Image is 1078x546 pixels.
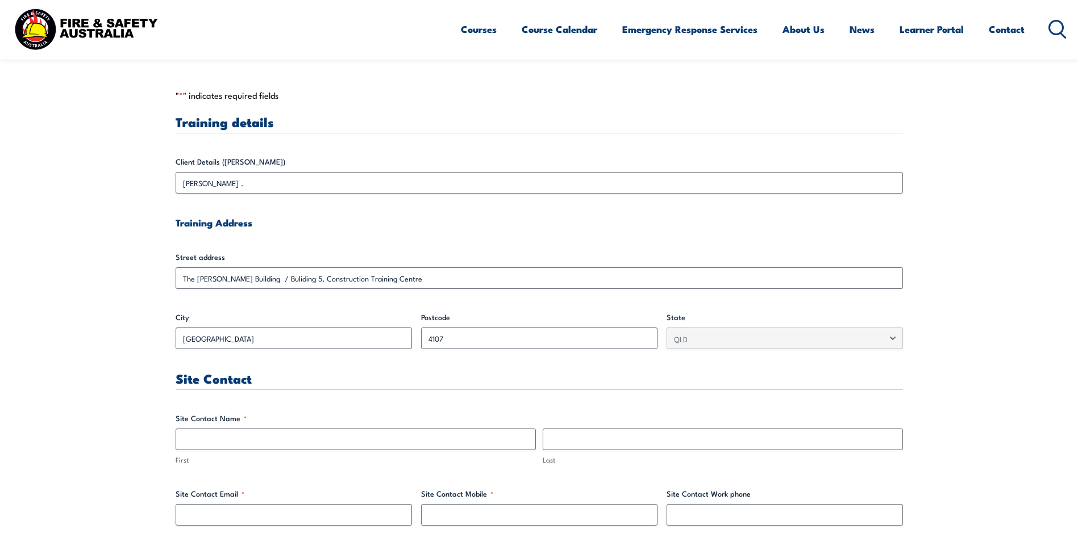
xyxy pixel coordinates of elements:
[543,455,903,465] label: Last
[622,14,757,44] a: Emergency Response Services
[176,251,903,263] label: Street address
[667,488,903,499] label: Site Contact Work phone
[176,90,903,101] p: " " indicates required fields
[176,488,412,499] label: Site Contact Email
[176,216,903,229] h4: Training Address
[176,455,536,465] label: First
[176,115,903,128] h3: Training details
[989,14,1025,44] a: Contact
[522,14,597,44] a: Course Calendar
[421,312,657,323] label: Postcode
[421,488,657,499] label: Site Contact Mobile
[461,14,497,44] a: Courses
[850,14,875,44] a: News
[667,312,903,323] label: State
[176,413,247,424] legend: Site Contact Name
[900,14,964,44] a: Learner Portal
[176,156,903,167] label: Client Details ([PERSON_NAME])
[176,372,903,385] h3: Site Contact
[176,312,412,323] label: City
[783,14,825,44] a: About Us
